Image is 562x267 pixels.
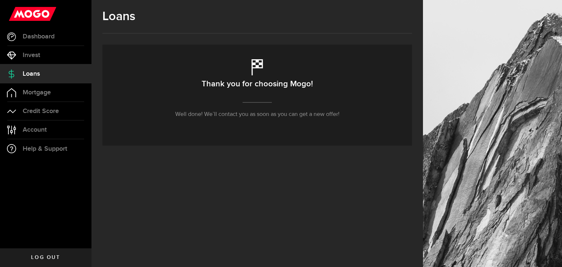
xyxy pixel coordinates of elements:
[23,71,40,77] span: Loans
[102,9,412,24] h1: Loans
[23,33,55,40] span: Dashboard
[23,89,51,96] span: Mortgage
[202,76,313,92] h2: Thank you for choosing Mogo!
[23,52,40,59] span: Invest
[175,110,340,119] p: Well done! We’ll contact you as soon as you can get a new offer!
[531,236,562,267] iframe: LiveChat chat widget
[23,108,59,114] span: Credit Score
[23,146,67,152] span: Help & Support
[23,127,47,133] span: Account
[31,255,60,260] span: Log out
